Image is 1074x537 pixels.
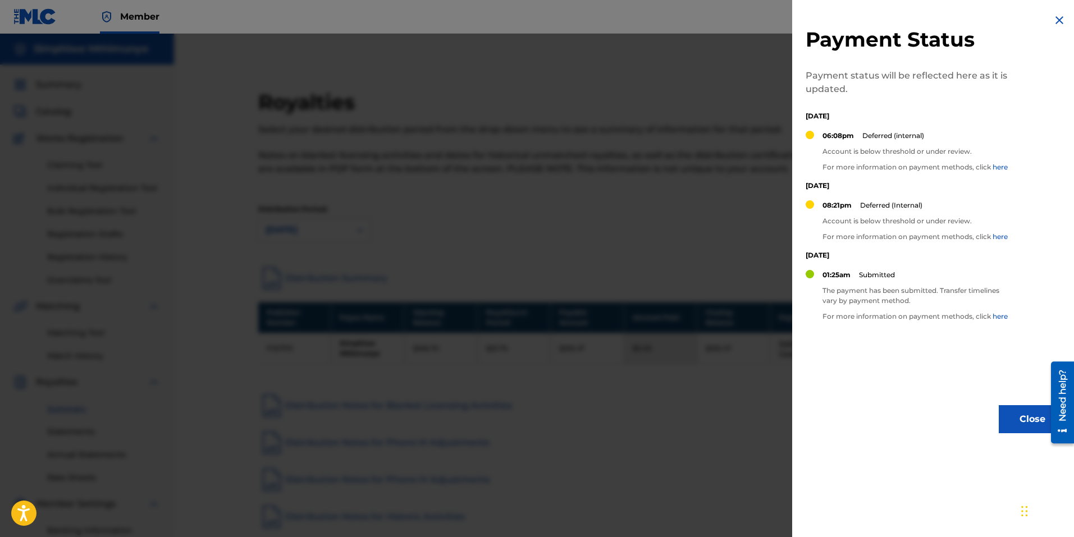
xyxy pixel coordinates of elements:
[806,111,1013,121] p: [DATE]
[1043,357,1074,447] iframe: Resource Center
[822,131,854,141] p: 06:08pm
[993,312,1008,320] a: here
[822,311,1013,322] p: For more information on payment methods, click
[999,405,1066,433] button: Close
[993,232,1008,241] a: here
[806,27,1013,52] h2: Payment Status
[822,286,1013,306] p: The payment has been submitted. Transfer timelines vary by payment method.
[993,163,1008,171] a: here
[806,69,1013,96] p: Payment status will be reflected here as it is updated.
[822,200,852,210] p: 08:21pm
[1021,494,1028,528] div: Drag
[822,270,851,280] p: 01:25am
[822,232,1008,242] p: For more information on payment methods, click
[862,131,924,141] p: Deferred (internal)
[860,200,922,210] p: Deferred (Internal)
[13,8,57,25] img: MLC Logo
[100,10,113,24] img: Top Rightsholder
[822,146,1008,157] p: Account is below threshold or under review.
[1018,483,1074,537] iframe: Chat Widget
[822,216,1008,226] p: Account is below threshold or under review.
[822,162,1008,172] p: For more information on payment methods, click
[120,10,159,23] span: Member
[806,250,1013,260] p: [DATE]
[859,270,895,280] p: Submitted
[806,181,1013,191] p: [DATE]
